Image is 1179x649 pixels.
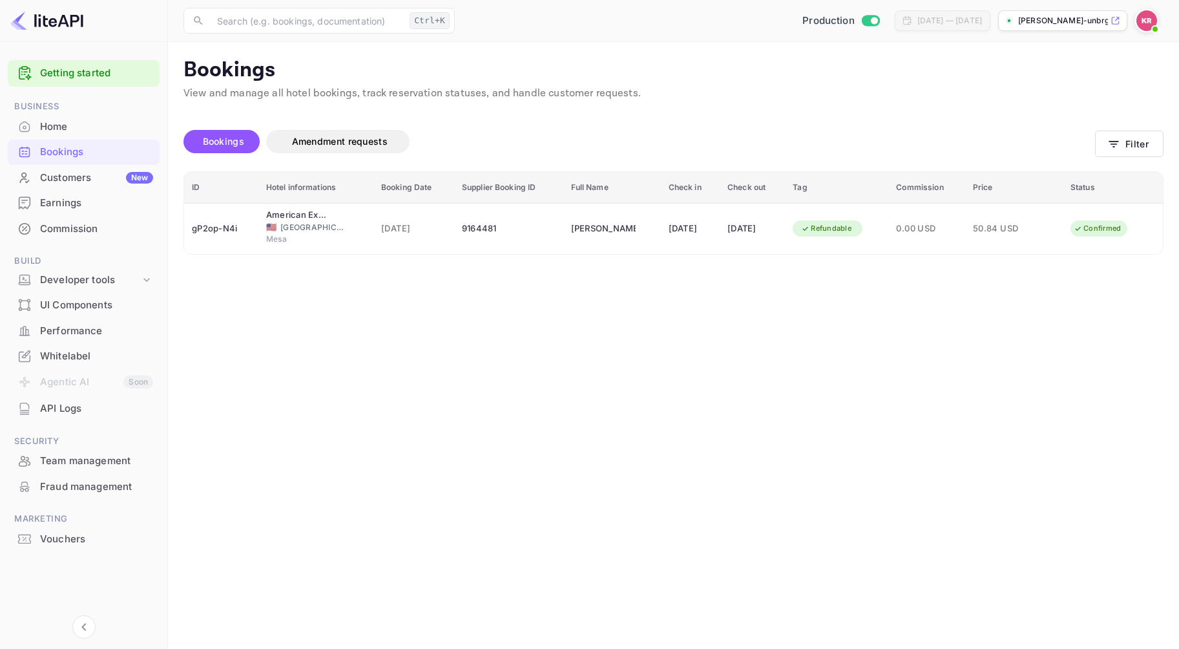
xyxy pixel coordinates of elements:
[280,222,345,233] span: [GEOGRAPHIC_DATA]
[8,293,160,318] div: UI Components
[1136,10,1157,31] img: Kobus Roux
[292,136,388,147] span: Amendment requests
[720,172,785,204] th: Check out
[381,222,446,236] span: [DATE]
[896,222,957,236] span: 0.00 USD
[8,319,160,344] div: Performance
[192,218,251,239] div: gP2op-N4i
[8,474,160,500] div: Fraud management
[8,434,160,449] span: Security
[8,217,160,240] a: Commission
[40,480,153,495] div: Fraud management
[661,172,720,204] th: Check in
[40,298,153,313] div: UI Components
[462,218,556,239] div: 9164481
[8,396,160,420] a: API Logs
[266,223,276,231] span: United States of America
[8,254,160,268] span: Build
[183,86,1163,101] p: View and manage all hotel bookings, track reservation statuses, and handle customer requests.
[40,273,140,288] div: Developer tools
[8,344,160,368] a: Whitelabel
[40,349,153,364] div: Whitelabel
[266,233,331,245] span: Mesa
[10,10,83,31] img: LiteAPI logo
[669,218,712,239] div: [DATE]
[184,172,1163,254] table: booking table
[266,209,331,222] div: American Executive Inn
[8,474,160,498] a: Fraud management
[8,449,160,473] a: Team management
[8,449,160,474] div: Team management
[563,172,661,204] th: Full Name
[40,120,153,134] div: Home
[8,217,160,242] div: Commission
[1018,15,1108,27] p: [PERSON_NAME]-unbrg.[PERSON_NAME]...
[72,615,96,639] button: Collapse navigation
[40,171,153,186] div: Customers
[183,58,1163,83] p: Bookings
[8,527,160,552] div: Vouchers
[410,12,450,29] div: Ctrl+K
[8,114,160,140] div: Home
[8,319,160,343] a: Performance
[40,454,153,469] div: Team management
[8,60,160,87] div: Getting started
[183,130,1095,153] div: account-settings tabs
[888,172,965,204] th: Commission
[184,172,258,204] th: ID
[454,172,563,204] th: Supplier Booking ID
[917,15,982,27] div: [DATE] — [DATE]
[1065,220,1129,237] div: Confirmed
[785,172,888,204] th: Tag
[8,140,160,164] a: Bookings
[8,191,160,215] a: Earnings
[793,220,860,237] div: Refundable
[8,396,160,421] div: API Logs
[40,401,153,416] div: API Logs
[8,114,160,138] a: Home
[1095,131,1163,157] button: Filter
[802,14,855,28] span: Production
[126,172,153,184] div: New
[209,8,404,34] input: Search (e.g. bookings, documentation)
[40,145,153,160] div: Bookings
[40,324,153,339] div: Performance
[8,527,160,551] a: Vouchers
[40,196,153,211] div: Earnings
[973,222,1038,236] span: 50.84 USD
[965,172,1063,204] th: Price
[8,191,160,216] div: Earnings
[8,344,160,369] div: Whitelabel
[8,269,160,292] div: Developer tools
[8,165,160,189] a: CustomersNew
[571,218,636,239] div: Brandon Barney
[258,172,373,204] th: Hotel informations
[1063,172,1163,204] th: Status
[40,66,153,81] a: Getting started
[40,222,153,237] div: Commission
[8,165,160,191] div: CustomersNew
[8,100,160,114] span: Business
[8,512,160,526] span: Marketing
[373,172,454,204] th: Booking Date
[727,218,777,239] div: [DATE]
[797,14,884,28] div: Switch to Sandbox mode
[40,532,153,547] div: Vouchers
[8,293,160,317] a: UI Components
[203,136,244,147] span: Bookings
[8,140,160,165] div: Bookings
